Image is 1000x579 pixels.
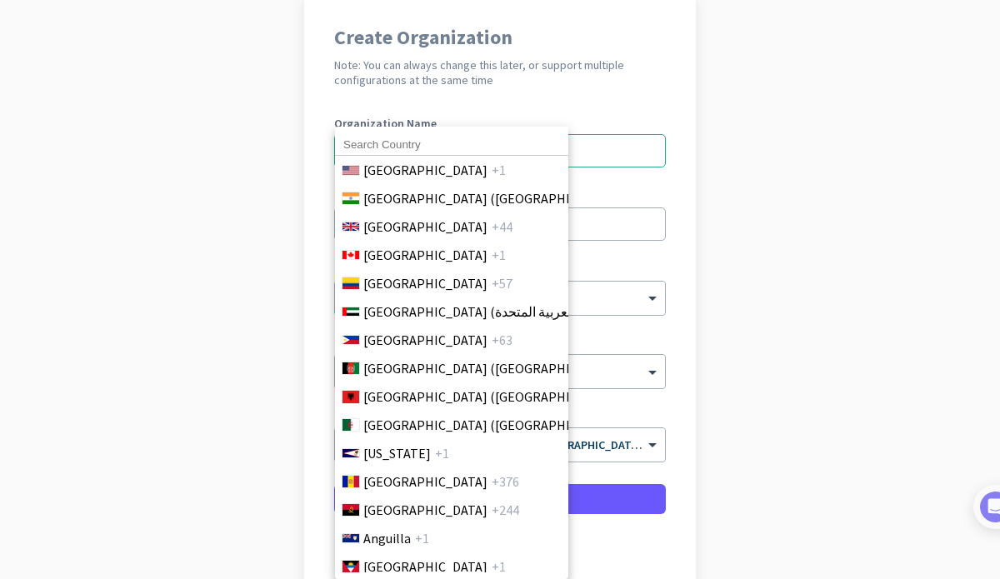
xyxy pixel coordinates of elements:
input: Search Country [335,134,568,156]
span: [GEOGRAPHIC_DATA] ([GEOGRAPHIC_DATA]) [363,387,623,407]
span: Anguilla [363,528,411,548]
span: +57 [492,273,512,293]
span: +1 [492,160,506,180]
span: [GEOGRAPHIC_DATA] [363,557,487,577]
span: +1 [415,528,429,548]
span: [GEOGRAPHIC_DATA] [363,500,487,520]
span: [GEOGRAPHIC_DATA] [363,245,487,265]
span: [GEOGRAPHIC_DATA] ([GEOGRAPHIC_DATA]) [363,188,623,208]
span: +63 [492,330,512,350]
span: [GEOGRAPHIC_DATA] (‫الإمارات العربية المتحدة‬‎) [363,302,627,322]
span: +1 [492,557,506,577]
span: +1 [492,245,506,265]
span: [GEOGRAPHIC_DATA] [363,160,487,180]
span: +44 [492,217,512,237]
span: +1 [435,443,449,463]
span: [US_STATE] [363,443,431,463]
span: +244 [492,500,519,520]
span: [GEOGRAPHIC_DATA] [363,472,487,492]
span: [GEOGRAPHIC_DATA] (‫[GEOGRAPHIC_DATA]‬‎) [363,415,623,435]
span: [GEOGRAPHIC_DATA] [363,273,487,293]
span: [GEOGRAPHIC_DATA] [363,217,487,237]
span: [GEOGRAPHIC_DATA] (‫[GEOGRAPHIC_DATA]‬‎) [363,358,623,378]
span: [GEOGRAPHIC_DATA] [363,330,487,350]
span: +376 [492,472,519,492]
